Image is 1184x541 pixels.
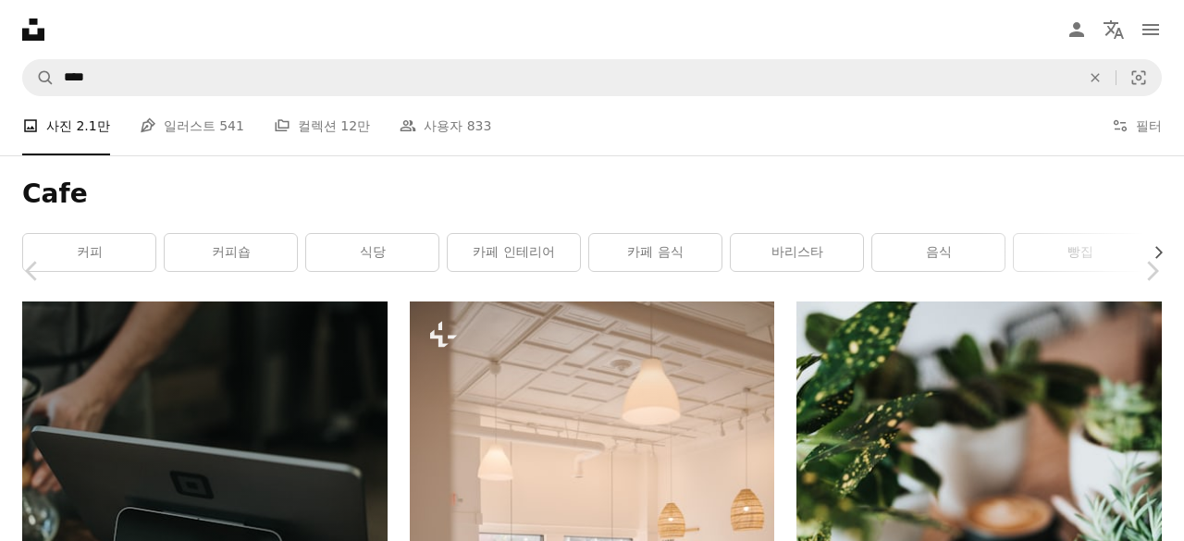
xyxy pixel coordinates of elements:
a: 바리스타 [731,234,863,271]
a: 카페 음식 [589,234,721,271]
button: 언어 [1095,11,1132,48]
a: 컬렉션 12만 [274,96,370,155]
a: 다음 [1119,182,1184,360]
a: 홈 — Unsplash [22,18,44,41]
button: Unsplash 검색 [23,60,55,95]
a: 카페 인테리어 [448,234,580,271]
a: 식당 [306,234,438,271]
a: 커피 [23,234,155,271]
a: 일러스트 541 [140,96,244,155]
a: 음식 [872,234,1005,271]
span: 833 [467,116,492,136]
button: 시각적 검색 [1116,60,1161,95]
button: 필터 [1112,96,1162,155]
form: 사이트 전체에서 이미지 찾기 [22,59,1162,96]
a: 사용자 833 [400,96,491,155]
a: 빵집 [1014,234,1146,271]
button: 메뉴 [1132,11,1169,48]
h1: Cafe [22,178,1162,211]
span: 12만 [340,116,370,136]
button: 삭제 [1075,60,1116,95]
a: 커피숍 [165,234,297,271]
a: 로그인 / 가입 [1058,11,1095,48]
span: 541 [219,116,244,136]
